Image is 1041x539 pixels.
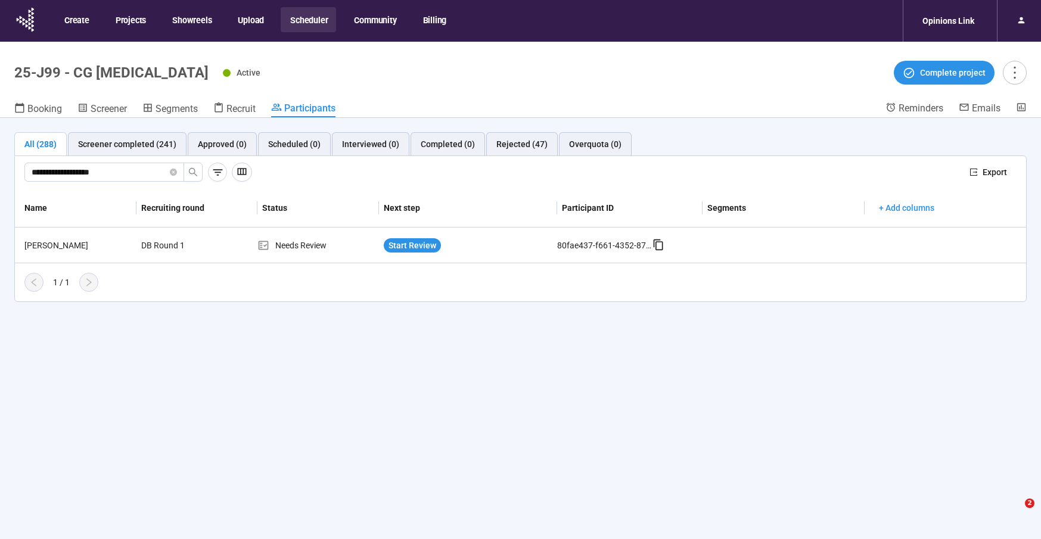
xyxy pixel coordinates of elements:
[77,102,127,117] a: Screener
[557,239,652,252] div: 80fae437-f661-4352-8716-008327bf0d77
[271,102,335,117] a: Participants
[268,138,321,151] div: Scheduled (0)
[14,64,209,81] h1: 25-J99 - CG [MEDICAL_DATA]
[869,198,944,217] button: + Add columns
[281,7,336,32] button: Scheduler
[557,189,703,228] th: Participant ID
[24,138,57,151] div: All (288)
[885,102,943,116] a: Reminders
[1000,499,1029,527] iframe: Intercom live chat
[384,238,441,253] button: Start Review
[414,7,455,32] button: Billing
[257,189,379,228] th: Status
[136,189,258,228] th: Recruiting round
[1003,61,1027,85] button: more
[389,239,436,252] span: Start Review
[55,7,98,32] button: Create
[106,7,154,32] button: Projects
[920,66,986,79] span: Complete project
[156,103,198,114] span: Segments
[170,167,177,178] span: close-circle
[915,10,981,32] div: Opinions Link
[188,167,198,177] span: search
[27,103,62,114] span: Booking
[14,102,62,117] a: Booking
[894,61,995,85] button: Complete project
[78,138,176,151] div: Screener completed (241)
[1025,499,1034,508] span: 2
[1006,64,1023,80] span: more
[972,102,1000,114] span: Emails
[257,239,379,252] div: Needs Review
[136,234,226,257] div: DB Round 1
[421,138,475,151] div: Completed (0)
[879,201,934,214] span: + Add columns
[226,103,256,114] span: Recruit
[899,102,943,114] span: Reminders
[959,102,1000,116] a: Emails
[91,103,127,114] span: Screener
[569,138,622,151] div: Overquota (0)
[960,163,1017,182] button: exportExport
[379,189,557,228] th: Next step
[184,163,203,182] button: search
[198,138,247,151] div: Approved (0)
[15,189,136,228] th: Name
[84,278,94,287] span: right
[53,276,70,289] div: 1 / 1
[163,7,220,32] button: Showreels
[237,68,260,77] span: Active
[342,138,399,151] div: Interviewed (0)
[170,169,177,176] span: close-circle
[29,278,39,287] span: left
[496,138,548,151] div: Rejected (47)
[344,7,405,32] button: Community
[213,102,256,117] a: Recruit
[983,166,1007,179] span: Export
[79,273,98,292] button: right
[284,102,335,114] span: Participants
[228,7,272,32] button: Upload
[142,102,198,117] a: Segments
[20,239,136,252] div: [PERSON_NAME]
[703,189,865,228] th: Segments
[24,273,43,292] button: left
[969,168,978,176] span: export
